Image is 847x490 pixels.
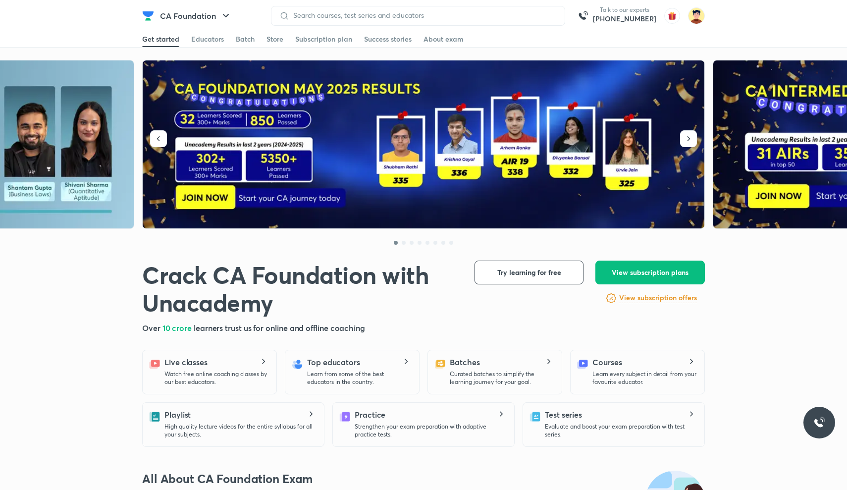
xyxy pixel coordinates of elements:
[164,370,268,386] p: Watch free online coaching classes by our best educators.
[688,7,705,24] img: Kinjal Shahi
[355,409,385,421] h5: Practice
[236,31,255,47] a: Batch
[191,34,224,44] div: Educators
[194,323,365,333] span: learners trust us for online and offline coaching
[497,268,561,277] span: Try learning for free
[619,292,697,304] a: View subscription offers
[595,261,705,284] button: View subscription plans
[142,10,154,22] img: Company Logo
[164,409,191,421] h5: Playlist
[307,356,360,368] h5: Top educators
[592,370,696,386] p: Learn every subject in detail from your favourite educator.
[545,423,696,438] p: Evaluate and boost your exam preparation with test series.
[142,261,459,316] h1: Crack CA Foundation with Unacademy
[142,31,179,47] a: Get started
[475,261,583,284] button: Try learning for free
[664,8,680,24] img: avatar
[619,293,697,303] h6: View subscription offers
[355,423,506,438] p: Strengthen your exam preparation with adaptive practice tests.
[236,34,255,44] div: Batch
[813,417,825,429] img: ttu
[142,34,179,44] div: Get started
[142,471,705,487] h3: All About CA Foundation Exam
[545,409,582,421] h5: Test series
[593,6,656,14] p: Talk to our experts
[307,370,411,386] p: Learn from some of the best educators in the country.
[295,34,352,44] div: Subscription plan
[164,423,316,438] p: High quality lecture videos for the entire syllabus for all your subjects.
[142,323,162,333] span: Over
[450,370,554,386] p: Curated batches to simplify the learning journey for your goal.
[593,14,656,24] a: [PHONE_NUMBER]
[295,31,352,47] a: Subscription plan
[266,31,283,47] a: Store
[191,31,224,47] a: Educators
[423,34,464,44] div: About exam
[154,6,238,26] button: CA Foundation
[164,356,208,368] h5: Live classes
[573,6,593,26] img: call-us
[289,11,557,19] input: Search courses, test series and educators
[592,356,622,368] h5: Courses
[423,31,464,47] a: About exam
[450,356,479,368] h5: Batches
[162,323,194,333] span: 10 crore
[364,34,412,44] div: Success stories
[266,34,283,44] div: Store
[364,31,412,47] a: Success stories
[612,268,688,277] span: View subscription plans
